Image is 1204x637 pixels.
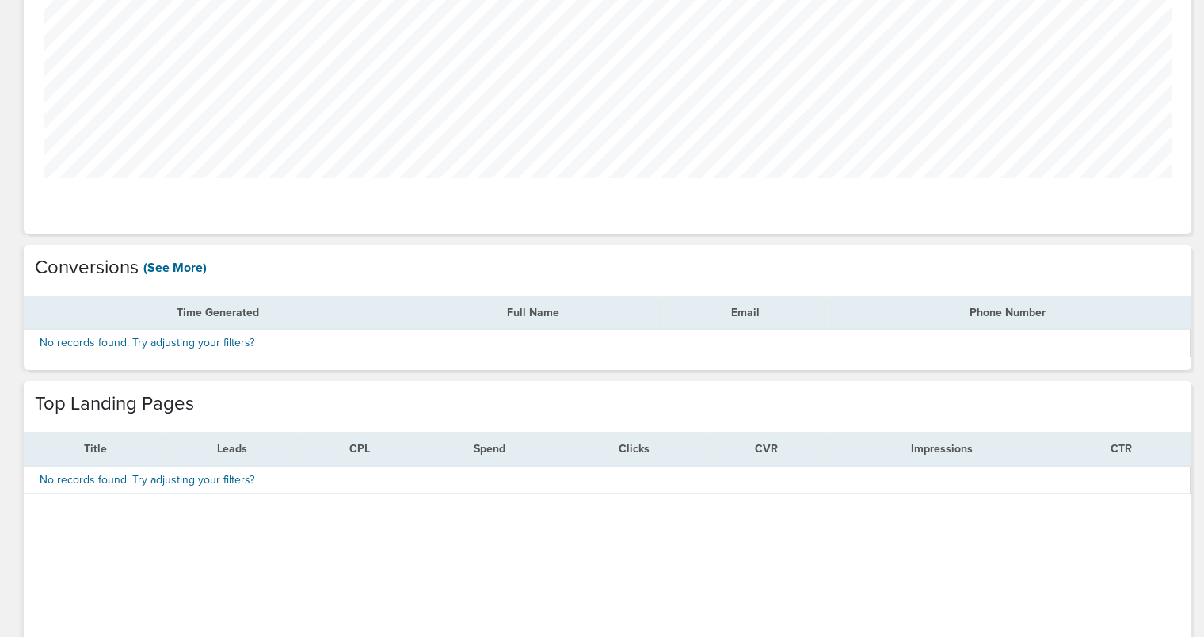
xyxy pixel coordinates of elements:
span: CTR [1111,442,1132,456]
span: CVR [755,442,778,456]
span: Full Name [507,306,559,319]
span: Spend [474,442,505,456]
a: (See More) [143,259,207,277]
span: Impressions [911,442,973,456]
h4: No records found. Try adjusting your filters? [40,474,1174,487]
span: Title [84,442,107,456]
h4: Conversions [35,257,139,280]
span: CPL [349,442,370,456]
h4: Top Landing Pages [35,393,194,416]
span: Email [731,306,760,319]
h4: No records found. Try adjusting your filters? [40,337,1174,350]
span: Leads [217,442,247,456]
span: Clicks [619,442,650,456]
span: Time Generated [177,306,259,319]
span: Phone Number [970,306,1046,319]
